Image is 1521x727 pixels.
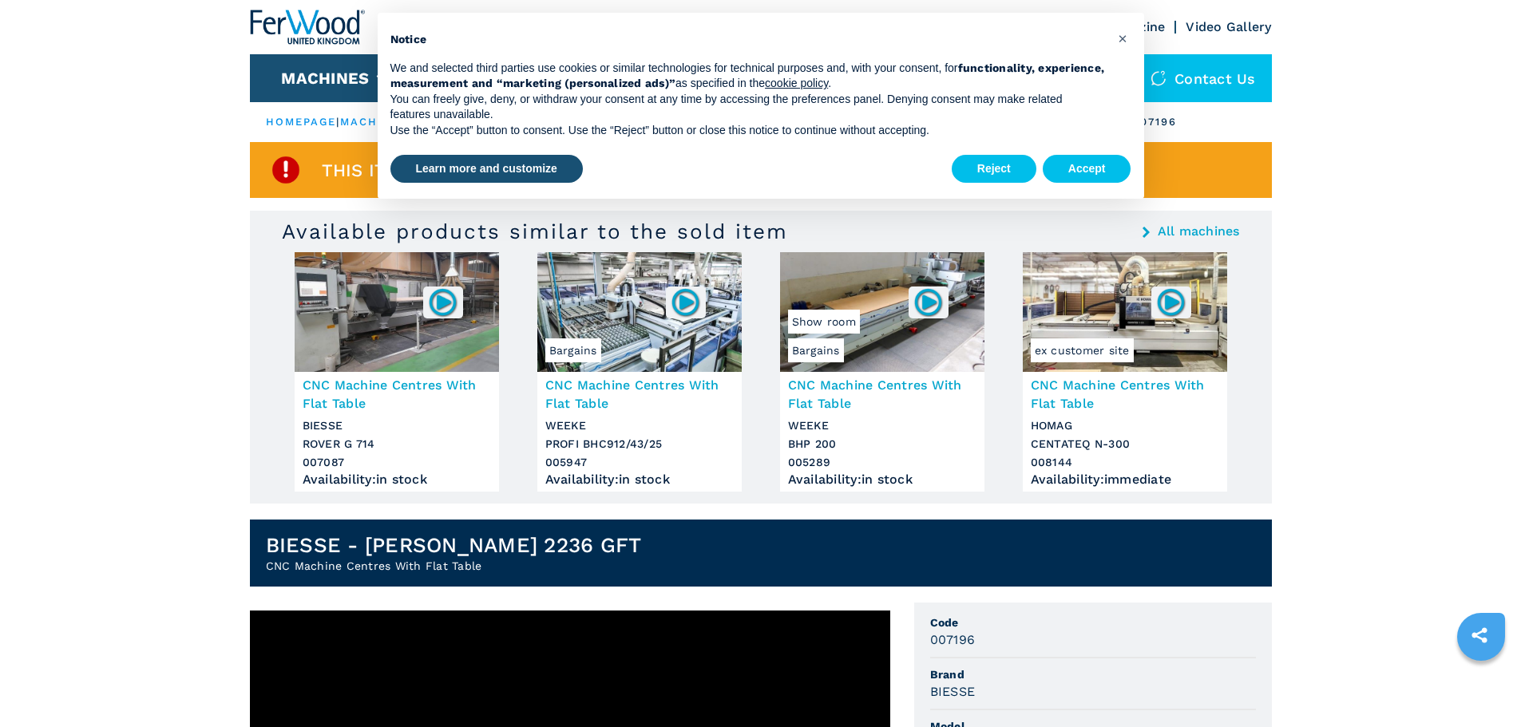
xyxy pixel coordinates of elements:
[1031,476,1219,484] div: Availability : immediate
[1023,252,1227,492] a: CNC Machine Centres With Flat Table HOMAG CENTATEQ N-300ex customer site008144CNC Machine Centres...
[266,558,642,574] h2: CNC Machine Centres With Flat Table
[1151,70,1166,86] img: Contact us
[930,614,1256,630] span: Code
[1043,155,1131,184] button: Accept
[322,161,575,180] span: This item is already sold
[1186,19,1271,34] a: Video Gallery
[295,252,499,492] a: CNC Machine Centres With Flat Table BIESSE ROVER G 714007087CNC Machine Centres With Flat TableBI...
[266,532,642,558] h1: BIESSE - [PERSON_NAME] 2236 GFT
[303,376,491,413] h3: CNC Machine Centres With Flat Table
[788,310,860,334] span: Show room
[390,61,1106,92] p: We and selected third parties use cookies or similar technologies for technical purposes and, wit...
[250,10,365,45] img: Ferwood
[930,666,1256,682] span: Brand
[670,286,701,318] img: 005947
[537,252,742,492] a: CNC Machine Centres With Flat Table WEEKE PROFI BHC912/43/25Bargains005947CNC Machine Centres Wit...
[1155,286,1186,318] img: 008144
[1118,29,1127,48] span: ×
[336,116,339,128] span: |
[1453,655,1509,715] iframe: Chat
[303,417,491,472] h3: BIESSE ROVER G 714 007087
[780,252,984,492] a: CNC Machine Centres With Flat Table WEEKE BHP 200BargainsShow room005289CNC Machine Centres With ...
[930,682,976,701] h3: BIESSE
[780,252,984,372] img: CNC Machine Centres With Flat Table WEEKE BHP 200
[1135,54,1272,102] div: Contact us
[1031,338,1134,362] span: ex customer site
[390,123,1106,139] p: Use the “Accept” button to consent. Use the “Reject” button or close this notice to continue with...
[788,476,976,484] div: Availability : in stock
[545,476,734,484] div: Availability : in stock
[427,286,458,318] img: 007087
[303,476,491,484] div: Availability : in stock
[1031,376,1219,413] h3: CNC Machine Centres With Flat Table
[545,376,734,413] h3: CNC Machine Centres With Flat Table
[390,61,1105,90] strong: functionality, experience, measurement and “marketing (personalized ads)”
[952,155,1036,184] button: Reject
[270,154,302,186] img: SoldProduct
[788,376,976,413] h3: CNC Machine Centres With Flat Table
[282,219,788,244] h3: Available products similar to the sold item
[788,417,976,472] h3: WEEKE BHP 200 005289
[390,92,1106,123] p: You can freely give, deny, or withdraw your consent at any time by accessing the preferences pane...
[788,338,844,362] span: Bargains
[1111,26,1136,51] button: Close this notice
[913,286,944,318] img: 005289
[545,417,734,472] h3: WEEKE PROFI BHC912/43/25 005947
[537,252,742,372] img: CNC Machine Centres With Flat Table WEEKE PROFI BHC912/43/25
[1031,417,1219,472] h3: HOMAG CENTATEQ N-300 008144
[295,252,499,372] img: CNC Machine Centres With Flat Table BIESSE ROVER G 714
[1460,615,1499,655] a: sharethis
[266,116,337,128] a: HOMEPAGE
[390,155,583,184] button: Learn more and customize
[390,32,1106,48] h2: Notice
[340,116,409,128] a: machines
[545,338,601,362] span: Bargains
[281,69,369,88] button: Machines
[1158,225,1240,238] a: All machines
[1023,252,1227,372] img: CNC Machine Centres With Flat Table HOMAG CENTATEQ N-300
[930,630,976,649] h3: 007196
[765,77,828,89] a: cookie policy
